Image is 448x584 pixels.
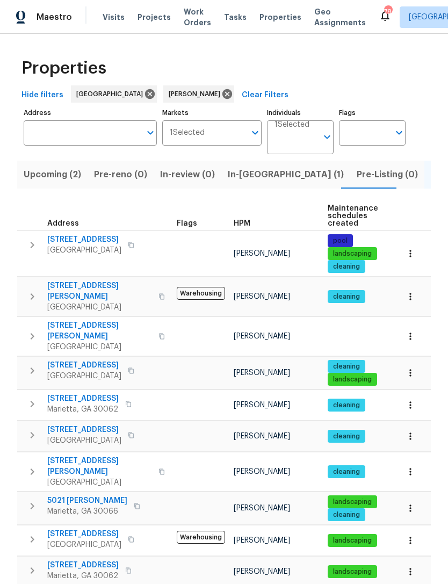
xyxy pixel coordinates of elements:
span: [GEOGRAPHIC_DATA] [47,245,121,256]
span: 5021 [PERSON_NAME] [47,495,127,506]
span: [PERSON_NAME] [234,468,290,475]
span: [GEOGRAPHIC_DATA] [47,477,152,488]
span: [STREET_ADDRESS] [47,560,119,571]
label: Markets [162,110,262,116]
span: [GEOGRAPHIC_DATA] [47,539,121,550]
span: landscaping [329,498,376,507]
span: Tasks [224,13,247,21]
span: Marietta, GA 30062 [47,571,119,581]
span: 1 Selected [170,128,205,138]
span: [PERSON_NAME] [169,89,225,99]
span: [PERSON_NAME] [234,333,290,340]
label: Flags [339,110,406,116]
span: [GEOGRAPHIC_DATA] [47,302,152,313]
span: [STREET_ADDRESS] [47,393,119,404]
span: pool [329,236,352,246]
span: cleaning [329,432,364,441]
button: Open [320,129,335,145]
span: cleaning [329,292,364,301]
span: [STREET_ADDRESS] [47,424,121,435]
span: Flags [177,220,197,227]
button: Open [248,125,263,140]
label: Individuals [267,110,334,116]
span: [STREET_ADDRESS][PERSON_NAME] [47,280,152,302]
span: Marietta, GA 30066 [47,506,127,517]
span: landscaping [329,375,376,384]
span: [STREET_ADDRESS] [47,360,121,371]
span: [GEOGRAPHIC_DATA] [47,371,121,381]
span: [PERSON_NAME] [234,504,290,512]
span: Projects [138,12,171,23]
span: cleaning [329,362,364,371]
span: In-[GEOGRAPHIC_DATA] (1) [228,167,344,182]
span: [STREET_ADDRESS][PERSON_NAME] [47,456,152,477]
span: [STREET_ADDRESS][PERSON_NAME] [47,320,152,342]
button: Open [143,125,158,140]
span: Marietta, GA 30062 [47,404,119,415]
span: Work Orders [184,6,211,28]
span: [PERSON_NAME] [234,432,290,440]
span: [PERSON_NAME] [234,293,290,300]
label: Address [24,110,157,116]
span: cleaning [329,401,364,410]
span: Geo Assignments [314,6,366,28]
span: [STREET_ADDRESS] [47,234,121,245]
div: 78 [384,6,392,17]
span: Hide filters [21,89,63,102]
span: Pre-Listing (0) [357,167,418,182]
span: Pre-reno (0) [94,167,147,182]
span: cleaning [329,467,364,477]
span: Visits [103,12,125,23]
span: [GEOGRAPHIC_DATA] [47,435,121,446]
span: Maestro [37,12,72,23]
span: 1 Selected [274,120,309,129]
span: landscaping [329,567,376,576]
span: Maintenance schedules created [328,205,378,227]
div: [GEOGRAPHIC_DATA] [71,85,157,103]
span: Address [47,220,79,227]
div: [PERSON_NAME] [163,85,234,103]
span: Upcoming (2) [24,167,81,182]
span: [PERSON_NAME] [234,568,290,575]
span: landscaping [329,536,376,545]
span: [GEOGRAPHIC_DATA] [47,342,152,352]
button: Open [392,125,407,140]
span: [PERSON_NAME] [234,369,290,377]
span: cleaning [329,510,364,520]
span: cleaning [329,262,364,271]
span: Warehousing [177,531,225,544]
span: HPM [234,220,250,227]
span: Clear Filters [242,89,288,102]
span: Warehousing [177,287,225,300]
span: [STREET_ADDRESS] [47,529,121,539]
span: In-review (0) [160,167,215,182]
span: [PERSON_NAME] [234,250,290,257]
button: Clear Filters [237,85,293,105]
span: Properties [259,12,301,23]
span: landscaping [329,249,376,258]
span: [GEOGRAPHIC_DATA] [76,89,147,99]
span: [PERSON_NAME] [234,401,290,409]
span: [PERSON_NAME] [234,537,290,544]
button: Hide filters [17,85,68,105]
span: Properties [21,63,106,74]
